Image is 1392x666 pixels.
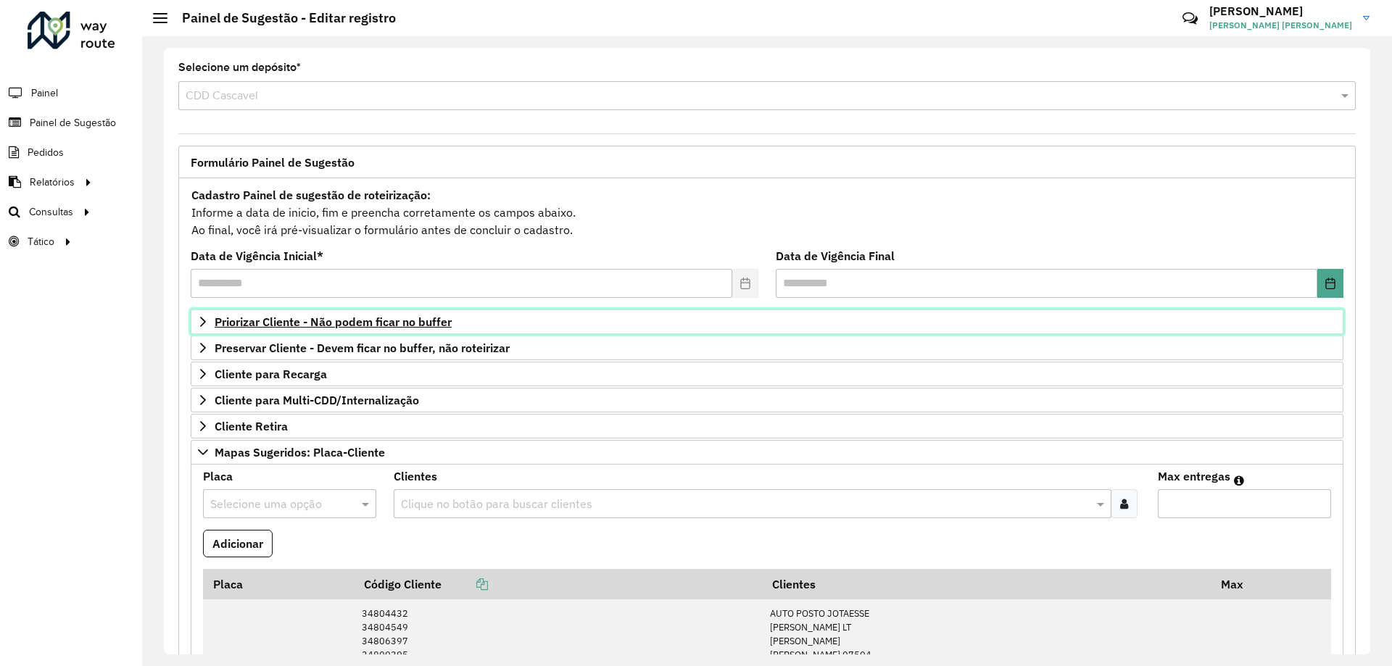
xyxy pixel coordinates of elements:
th: Código Cliente [355,569,763,599]
span: Formulário Painel de Sugestão [191,157,355,168]
button: Adicionar [203,530,273,557]
span: Priorizar Cliente - Não podem ficar no buffer [215,316,452,328]
label: Max entregas [1158,467,1230,485]
span: Painel [31,86,58,101]
span: Tático [28,234,54,249]
em: Máximo de clientes que serão colocados na mesma rota com os clientes informados [1234,475,1244,486]
span: Painel de Sugestão [30,115,116,130]
label: Data de Vigência Inicial [191,247,323,265]
span: Mapas Sugeridos: Placa-Cliente [215,446,385,458]
span: Cliente para Recarga [215,368,327,380]
a: Cliente Retira [191,414,1343,438]
h2: Painel de Sugestão - Editar registro [167,10,396,26]
button: Choose Date [1317,269,1343,298]
span: Relatórios [30,175,75,190]
label: Clientes [394,467,437,485]
a: Cliente para Recarga [191,362,1343,386]
div: Informe a data de inicio, fim e preencha corretamente os campos abaixo. Ao final, você irá pré-vi... [191,186,1343,239]
span: Preservar Cliente - Devem ficar no buffer, não roteirizar [215,342,510,354]
span: Consultas [29,204,73,220]
span: Cliente Retira [215,420,288,432]
a: Mapas Sugeridos: Placa-Cliente [191,440,1343,465]
a: Preservar Cliente - Devem ficar no buffer, não roteirizar [191,336,1343,360]
h3: [PERSON_NAME] [1209,4,1352,18]
th: Placa [203,569,355,599]
th: Max [1211,569,1269,599]
a: Copiar [442,577,488,591]
a: Cliente para Multi-CDD/Internalização [191,388,1343,412]
th: Clientes [763,569,1211,599]
span: Cliente para Multi-CDD/Internalização [215,394,419,406]
span: [PERSON_NAME] [PERSON_NAME] [1209,19,1352,32]
strong: Cadastro Painel de sugestão de roteirização: [191,188,431,202]
a: Contato Rápido [1174,3,1206,34]
a: Priorizar Cliente - Não podem ficar no buffer [191,309,1343,334]
label: Data de Vigência Final [776,247,895,265]
span: Pedidos [28,145,64,160]
label: Placa [203,467,233,485]
label: Selecione um depósito [178,59,301,76]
